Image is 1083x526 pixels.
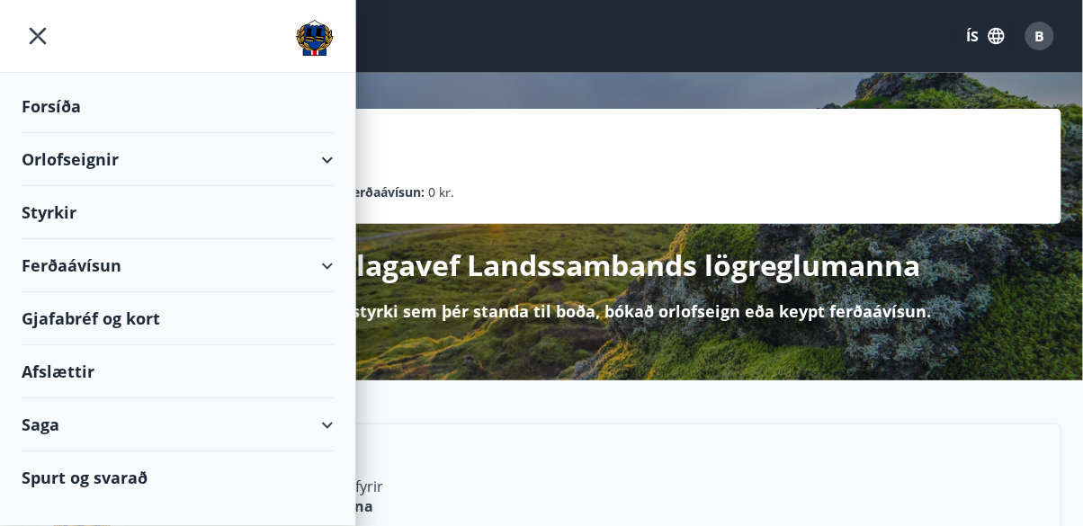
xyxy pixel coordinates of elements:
div: Saga [22,398,334,451]
button: B [1018,14,1061,58]
div: Styrkir [22,186,334,239]
div: Gjafabréf og kort [22,292,334,345]
button: ÍS [957,20,1015,52]
div: Spurt og svarað [22,451,334,504]
span: 0 kr. [428,183,454,202]
p: Velkomin á félagavef Landssambands lögreglumanna [162,245,921,285]
div: Forsíða [22,80,334,133]
div: Orlofseignir [22,133,334,186]
img: union_logo [296,20,334,56]
button: menu [22,20,54,52]
div: Afslættir [22,345,334,398]
p: Ferðaávísun : [345,183,425,202]
p: Hér getur þú sótt um þá styrki sem þér standa til boða, bókað orlofseign eða keypt ferðaávísun. [152,299,932,323]
span: B [1035,26,1045,46]
div: Ferðaávísun [22,239,334,292]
